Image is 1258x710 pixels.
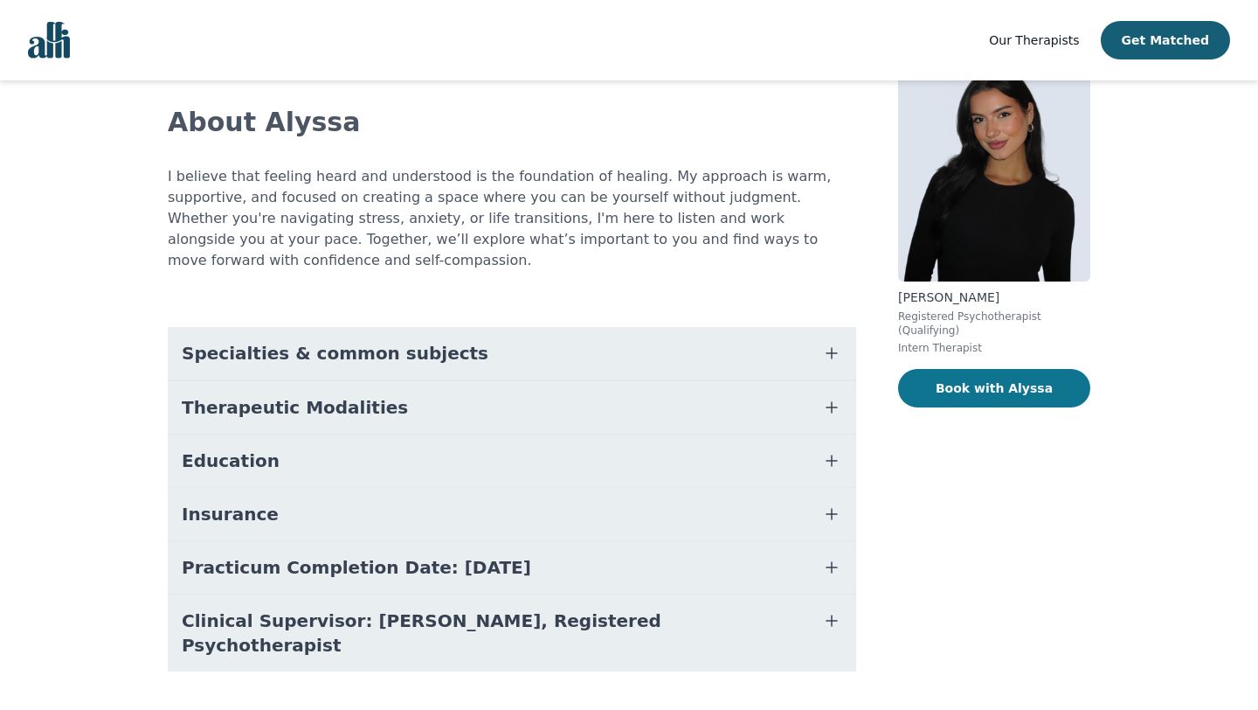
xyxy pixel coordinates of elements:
[898,310,1090,338] p: Registered Psychotherapist (Qualifying)
[168,488,856,540] button: Insurance
[168,435,856,487] button: Education
[989,30,1079,51] a: Our Therapists
[182,502,279,526] span: Insurance
[182,341,488,365] span: Specialties & common subjects
[898,369,1090,407] button: Book with Alyssa
[898,341,1090,355] p: Intern Therapist
[168,166,856,271] p: I believe that feeling heard and understood is the foundation of healing. My approach is warm, su...
[168,541,856,594] button: Practicum Completion Date: [DATE]
[898,289,1090,306] p: [PERSON_NAME]
[182,555,531,580] span: Practicum Completion Date: [DATE]
[898,30,1090,282] img: Alyssa_Tweedie
[168,107,856,138] h2: About Alyssa
[989,33,1079,47] span: Our Therapists
[182,609,800,658] span: Clinical Supervisor: [PERSON_NAME], Registered Psychotherapist
[182,449,280,473] span: Education
[168,327,856,379] button: Specialties & common subjects
[168,381,856,434] button: Therapeutic Modalities
[28,22,70,59] img: alli logo
[182,395,408,420] span: Therapeutic Modalities
[168,595,856,672] button: Clinical Supervisor: [PERSON_NAME], Registered Psychotherapist
[1101,21,1230,59] button: Get Matched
